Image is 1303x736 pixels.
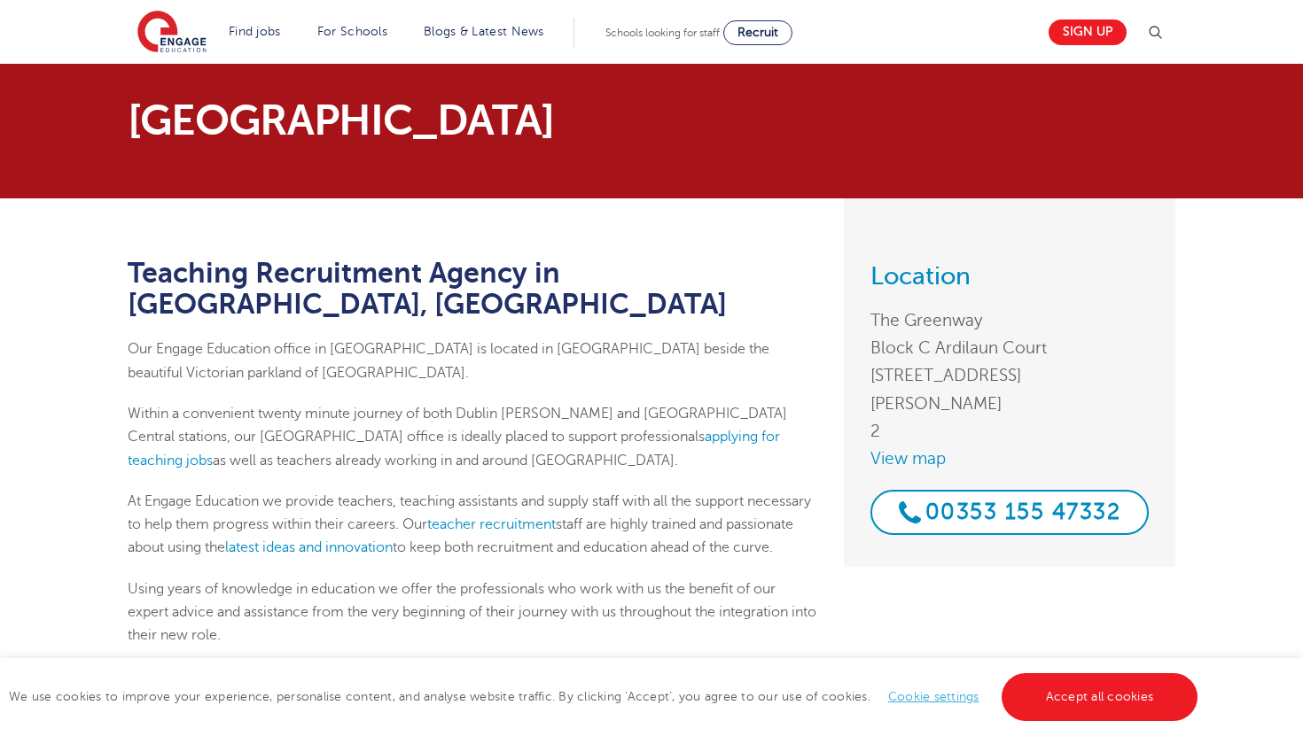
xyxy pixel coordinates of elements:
[128,99,818,142] p: [GEOGRAPHIC_DATA]
[424,25,544,38] a: Blogs & Latest News
[128,490,818,560] p: At Engage Education we provide teachers, teaching assistants and supply staff with all the suppor...
[870,490,1149,535] a: 00353 155 47332
[229,25,281,38] a: Find jobs
[870,264,1149,289] h3: Location
[128,258,818,320] h1: Teaching Recruitment Agency in [GEOGRAPHIC_DATA], [GEOGRAPHIC_DATA]
[317,25,387,38] a: For Schools
[128,337,818,384] p: Our Engage Education office in [GEOGRAPHIC_DATA] is located in [GEOGRAPHIC_DATA] beside the beaut...
[128,402,818,472] p: Within a convenient twenty minute journey of both Dublin [PERSON_NAME] and [GEOGRAPHIC_DATA] Cent...
[605,27,720,39] span: Schools looking for staff
[723,20,792,45] a: Recruit
[137,11,207,55] img: Engage Education
[128,429,780,468] a: applying for teaching jobs
[427,516,556,532] a: teacher recruitment
[1002,673,1198,721] a: Accept all cookies
[225,539,393,555] a: latest ideas and innovation
[870,445,1149,472] a: View map
[128,577,818,647] p: Using years of knowledge in education we offer the professionals who work with us the benefit of ...
[1049,19,1127,45] a: Sign up
[9,690,1202,703] span: We use cookies to improve your experience, personalise content, and analyse website traffic. By c...
[870,306,1149,445] address: The Greenway Block C Ardilaun Court [STREET_ADDRESS][PERSON_NAME] 2
[888,690,979,703] a: Cookie settings
[737,26,778,39] span: Recruit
